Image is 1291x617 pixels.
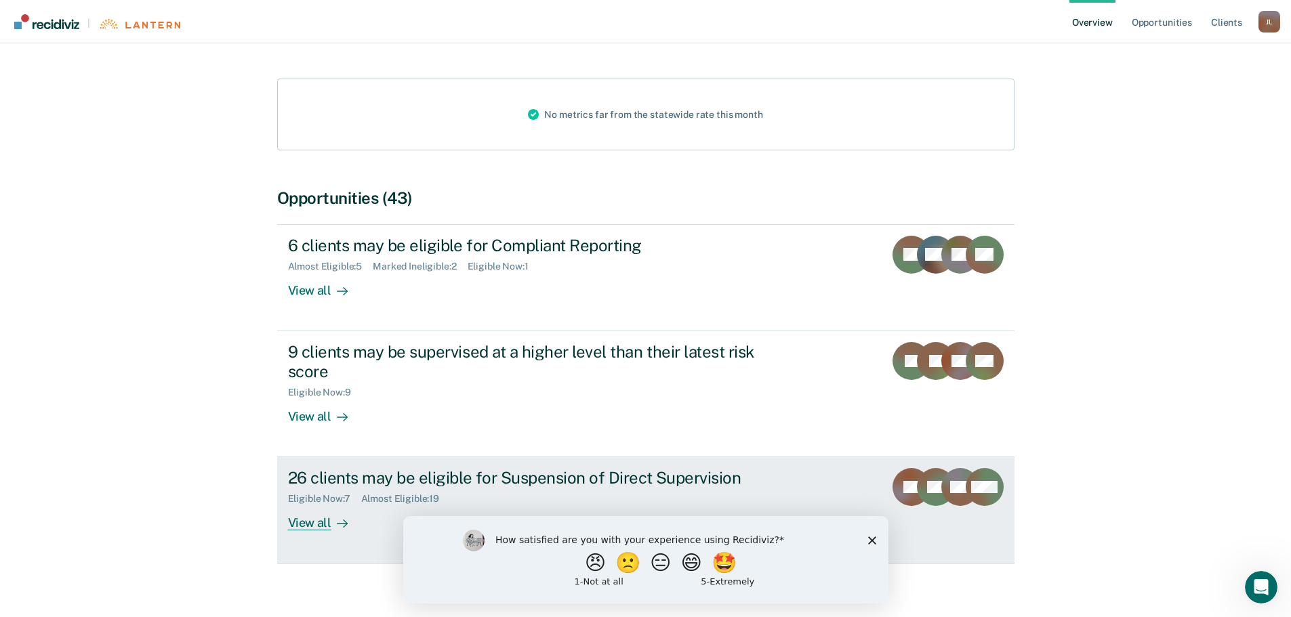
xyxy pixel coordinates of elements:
a: 26 clients may be eligible for Suspension of Direct SupervisionEligible Now:7Almost Eligible:19Vi... [277,457,1015,563]
div: Eligible Now : 1 [468,261,539,272]
a: 9 clients may be supervised at a higher level than their latest risk scoreEligible Now:9View all [277,331,1015,457]
div: J L [1258,11,1280,33]
div: Opportunities (43) [277,188,1015,208]
div: Eligible Now : 9 [288,387,362,398]
div: View all [288,505,364,531]
div: 6 clients may be eligible for Compliant Reporting [288,236,764,255]
img: Lantern [98,19,180,29]
div: Eligible Now : 7 [288,493,361,505]
div: No metrics far from the statewide rate this month [517,79,773,150]
div: 9 clients may be supervised at a higher level than their latest risk score [288,342,764,381]
iframe: Survey by Kim from Recidiviz [403,516,888,603]
div: Marked Ineligible : 2 [373,261,467,272]
div: 26 clients may be eligible for Suspension of Direct Supervision [288,468,764,488]
div: Almost Eligible : 5 [288,261,373,272]
a: 6 clients may be eligible for Compliant ReportingAlmost Eligible:5Marked Ineligible:2Eligible Now... [277,224,1015,331]
button: Profile dropdown button [1258,11,1280,33]
div: View all [288,272,364,298]
iframe: Intercom live chat [1245,571,1277,603]
div: View all [288,398,364,424]
div: Almost Eligible : 19 [361,493,451,505]
span: | [79,18,98,29]
img: Recidiviz [14,14,79,29]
